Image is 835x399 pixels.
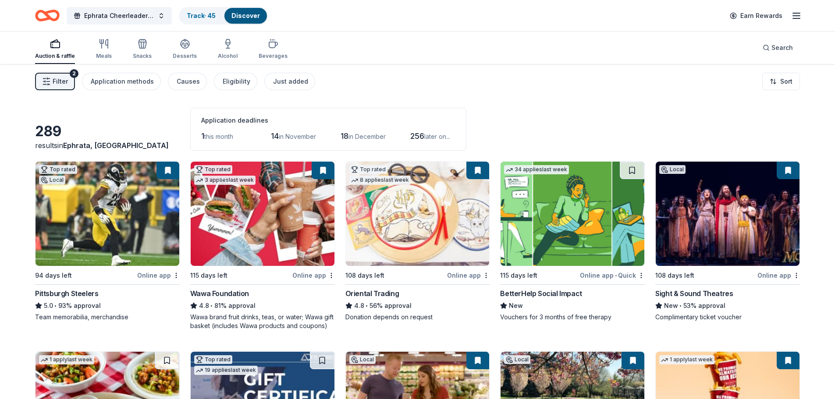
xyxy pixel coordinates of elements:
[35,161,180,321] a: Image for Pittsburgh SteelersTop ratedLocal94 days leftOnline appPittsburgh Steelers5.0•93% appro...
[615,272,617,279] span: •
[447,270,490,281] div: Online app
[349,165,387,174] div: Top rated
[133,53,152,60] div: Snacks
[500,270,537,281] div: 115 days left
[35,123,180,140] div: 289
[509,300,523,311] span: New
[659,165,686,174] div: Local
[259,53,288,60] div: Beverages
[35,140,180,151] div: results
[191,162,334,266] img: Image for Wawa Foundation
[218,53,238,60] div: Alcohol
[655,161,800,321] a: Image for Sight & Sound TheatresLocal108 days leftOnline appSight & Sound TheatresNew•53% approva...
[194,176,256,185] div: 3 applies last week
[345,313,490,321] div: Donation depends on request
[190,288,249,299] div: Wawa Foundation
[54,302,57,309] span: •
[201,115,455,126] div: Application deadlines
[259,35,288,64] button: Beverages
[725,8,788,24] a: Earn Rewards
[345,288,399,299] div: Oriental Trading
[137,270,180,281] div: Online app
[349,176,411,185] div: 8 applies last week
[177,76,200,87] div: Causes
[500,288,582,299] div: BetterHelp Social Impact
[133,35,152,64] button: Snacks
[345,270,384,281] div: 108 days left
[57,141,169,150] span: in
[780,76,792,87] span: Sort
[204,133,233,140] span: this month
[771,42,793,53] span: Search
[345,161,490,321] a: Image for Oriental TradingTop rated8 applieslast week108 days leftOnline appOriental Trading4.8•5...
[655,300,800,311] div: 53% approval
[194,366,258,375] div: 19 applies last week
[580,270,645,281] div: Online app Quick
[35,73,75,90] button: Filter2
[84,11,154,21] span: Ephrata Cheerleaders BINGO Extravaganza
[756,39,800,56] button: Search
[39,176,65,184] div: Local
[199,300,209,311] span: 4.8
[341,131,348,141] span: 18
[173,53,197,60] div: Desserts
[44,300,53,311] span: 5.0
[292,270,335,281] div: Online app
[757,270,800,281] div: Online app
[210,302,213,309] span: •
[655,270,694,281] div: 108 days left
[271,131,279,141] span: 14
[35,35,75,64] button: Auction & raffle
[655,313,800,321] div: Complimentary ticket voucher
[349,355,376,364] div: Local
[366,302,368,309] span: •
[201,131,204,141] span: 1
[35,288,98,299] div: Pittsburgh Steelers
[190,270,227,281] div: 115 days left
[70,69,78,78] div: 2
[36,162,179,266] img: Image for Pittsburgh Steelers
[63,141,169,150] span: Ephrata, [GEOGRAPHIC_DATA]
[656,162,799,266] img: Image for Sight & Sound Theatres
[354,300,364,311] span: 4.8
[35,270,72,281] div: 94 days left
[39,165,77,174] div: Top rated
[762,73,800,90] button: Sort
[53,76,68,87] span: Filter
[659,355,714,364] div: 1 apply last week
[664,300,678,311] span: New
[223,76,250,87] div: Eligibility
[346,162,490,266] img: Image for Oriental Trading
[35,300,180,311] div: 93% approval
[264,73,315,90] button: Just added
[504,355,530,364] div: Local
[91,76,154,87] div: Application methods
[190,161,335,330] a: Image for Wawa FoundationTop rated3 applieslast week115 days leftOnline appWawa Foundation4.8•81%...
[279,133,316,140] span: in November
[504,165,569,174] div: 34 applies last week
[187,12,216,19] a: Track· 45
[424,133,450,140] span: later on...
[96,53,112,60] div: Meals
[410,131,424,141] span: 256
[190,300,335,311] div: 81% approval
[168,73,207,90] button: Causes
[35,5,60,26] a: Home
[214,73,257,90] button: Eligibility
[500,313,645,321] div: Vouchers for 3 months of free therapy
[680,302,682,309] span: •
[194,355,232,364] div: Top rated
[35,313,180,321] div: Team memorabilia, merchandise
[179,7,268,25] button: Track· 45Discover
[218,35,238,64] button: Alcohol
[82,73,161,90] button: Application methods
[655,288,733,299] div: Sight & Sound Theatres
[35,53,75,60] div: Auction & raffle
[231,12,260,19] a: Discover
[500,161,645,321] a: Image for BetterHelp Social Impact34 applieslast week115 days leftOnline app•QuickBetterHelp Soci...
[39,355,94,364] div: 1 apply last week
[67,7,172,25] button: Ephrata Cheerleaders BINGO Extravaganza
[194,165,232,174] div: Top rated
[190,313,335,330] div: Wawa brand fruit drinks, teas, or water; Wawa gift basket (includes Wawa products and coupons)
[501,162,644,266] img: Image for BetterHelp Social Impact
